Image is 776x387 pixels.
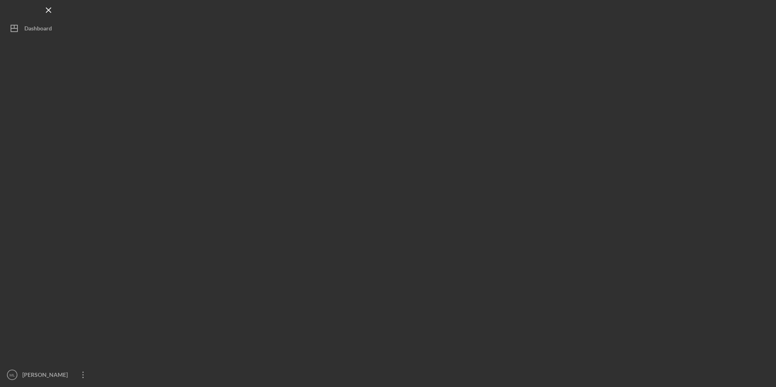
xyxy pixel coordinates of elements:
[24,20,52,39] div: Dashboard
[20,367,73,385] div: [PERSON_NAME]
[4,367,93,383] button: ML[PERSON_NAME]
[4,20,93,37] button: Dashboard
[9,373,15,377] text: ML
